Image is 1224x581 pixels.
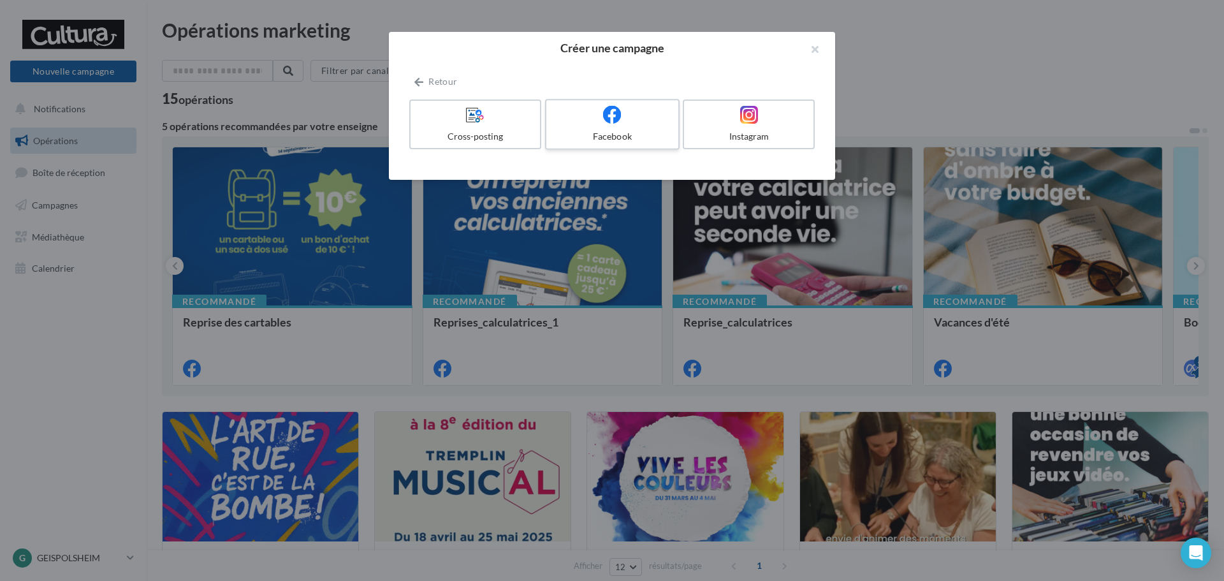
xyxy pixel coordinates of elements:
[409,42,815,54] h2: Créer une campagne
[409,74,462,89] button: Retour
[1181,538,1211,568] div: Open Intercom Messenger
[416,130,535,143] div: Cross-posting
[689,130,808,143] div: Instagram
[551,130,673,143] div: Facebook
